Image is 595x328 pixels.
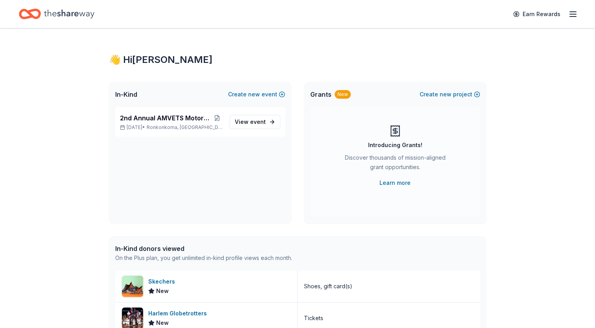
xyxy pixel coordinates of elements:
div: Skechers [148,277,178,286]
span: In-Kind [115,90,137,99]
span: New [156,318,169,328]
p: [DATE] • [120,124,223,131]
span: new [440,90,451,99]
span: New [156,286,169,296]
button: Createnewevent [228,90,285,99]
span: Grants [310,90,332,99]
a: Learn more [379,178,411,188]
span: View [235,117,266,127]
div: Shoes, gift card(s) [304,282,352,291]
div: On the Plus plan, you get unlimited in-kind profile views each month. [115,253,292,263]
span: new [248,90,260,99]
div: Tickets [304,313,323,323]
button: Createnewproject [420,90,480,99]
a: View event [230,115,280,129]
div: Harlem Globetrotters [148,309,210,318]
img: Image for Skechers [122,276,143,297]
span: Ronkonkoma, [GEOGRAPHIC_DATA] [147,124,223,131]
span: 2nd Annual AMVETS Motorcycle Show [120,113,211,123]
div: New [335,90,351,99]
span: event [250,118,266,125]
div: 👋 Hi [PERSON_NAME] [109,53,486,66]
a: Earn Rewards [508,7,565,21]
div: Discover thousands of mission-aligned grant opportunities. [342,153,449,175]
div: Introducing Grants! [368,140,422,150]
a: Home [19,5,94,23]
div: In-Kind donors viewed [115,244,292,253]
